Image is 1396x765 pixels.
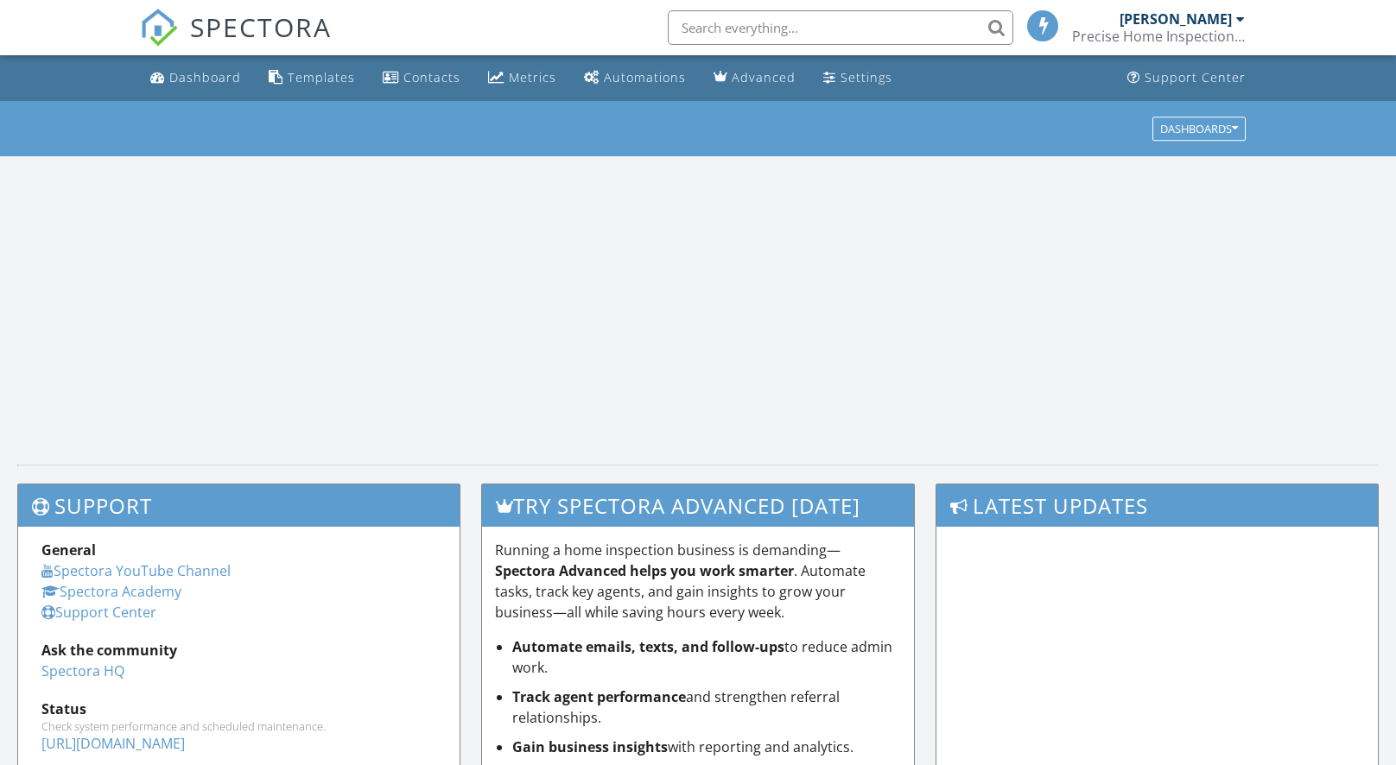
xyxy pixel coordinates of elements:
[41,640,436,661] div: Ask the community
[1120,62,1253,94] a: Support Center
[262,62,362,94] a: Templates
[495,540,900,623] p: Running a home inspection business is demanding— . Automate tasks, track key agents, and gain ins...
[512,737,668,756] strong: Gain business insights
[482,484,913,527] h3: Try spectora advanced [DATE]
[1120,10,1232,28] div: [PERSON_NAME]
[936,484,1378,527] h3: Latest Updates
[41,541,96,560] strong: General
[1152,117,1246,141] button: Dashboards
[668,10,1013,45] input: Search everything...
[512,637,784,656] strong: Automate emails, texts, and follow-ups
[41,582,181,601] a: Spectora Academy
[512,737,900,757] li: with reporting and analytics.
[1072,28,1245,45] div: Precise Home Inspections LLC
[41,699,436,719] div: Status
[169,69,241,85] div: Dashboard
[41,561,231,580] a: Spectora YouTube Channel
[707,62,803,94] a: Advanced
[1160,123,1238,135] div: Dashboards
[816,62,899,94] a: Settings
[495,561,794,580] strong: Spectora Advanced helps you work smarter
[481,62,563,94] a: Metrics
[41,603,156,622] a: Support Center
[512,686,900,728] li: and strengthen referral relationships.
[732,69,796,85] div: Advanced
[41,719,436,733] div: Check system performance and scheduled maintenance.
[143,62,248,94] a: Dashboard
[41,661,124,680] a: Spectora HQ
[190,9,332,45] span: SPECTORA
[288,69,355,85] div: Templates
[512,687,686,706] strong: Track agent performance
[1145,69,1246,85] div: Support Center
[604,69,686,85] div: Automations
[509,69,556,85] div: Metrics
[376,62,467,94] a: Contacts
[841,69,892,85] div: Settings
[140,23,332,60] a: SPECTORA
[512,636,900,678] li: to reduce admin work.
[403,69,460,85] div: Contacts
[41,734,185,753] a: [URL][DOMAIN_NAME]
[18,484,460,527] h3: Support
[140,9,178,47] img: The Best Home Inspection Software - Spectora
[577,62,693,94] a: Automations (Basic)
